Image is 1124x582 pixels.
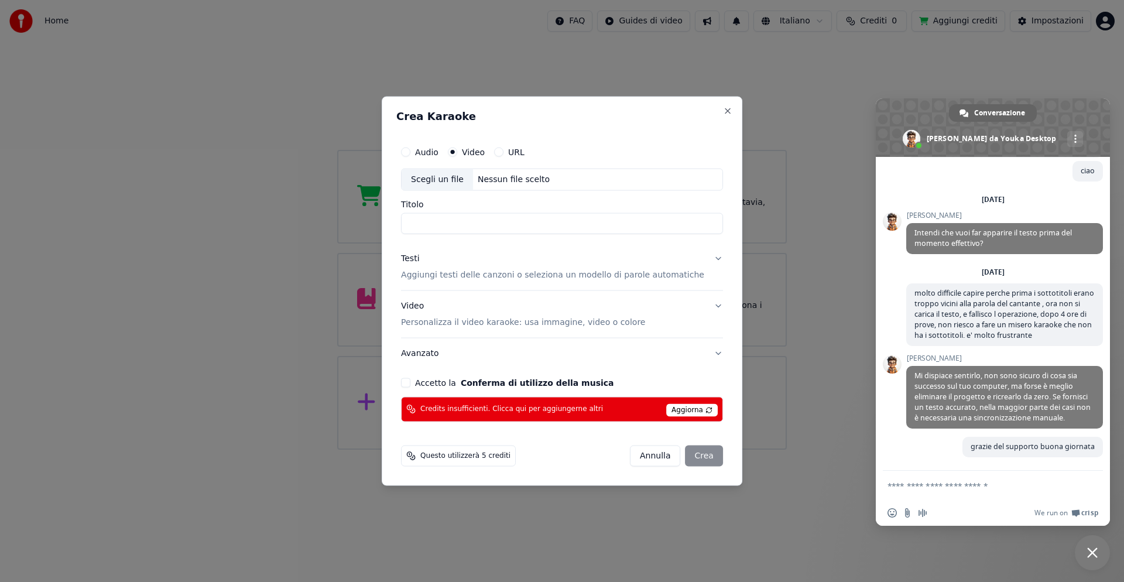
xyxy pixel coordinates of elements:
[420,451,510,460] span: Questo utilizzerà 5 crediti
[666,403,718,416] span: Aggiorna
[401,253,419,265] div: Testi
[462,148,485,156] label: Video
[396,111,728,122] h2: Crea Karaoke
[401,269,704,281] p: Aggiungi testi delle canzoni o seleziona un modello di parole automatiche
[401,244,723,290] button: TestiAggiungi testi delle canzoni o seleziona un modello di parole automatiche
[402,169,473,190] div: Scegli un file
[461,378,614,386] button: Accetto la
[974,104,1025,122] span: Conversazione
[1067,131,1083,147] div: Altri canali
[630,445,681,466] button: Annulla
[415,378,614,386] label: Accetto la
[401,200,723,208] label: Titolo
[401,338,723,368] button: Avanzato
[420,405,603,414] span: Credits insufficienti. Clicca qui per aggiungerne altri
[415,148,438,156] label: Audio
[401,300,645,328] div: Video
[949,104,1037,122] div: Conversazione
[508,148,525,156] label: URL
[401,316,645,328] p: Personalizza il video karaoke: usa immagine, video o colore
[401,291,723,338] button: VideoPersonalizza il video karaoke: usa immagine, video o colore
[473,174,554,186] div: Nessun file scelto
